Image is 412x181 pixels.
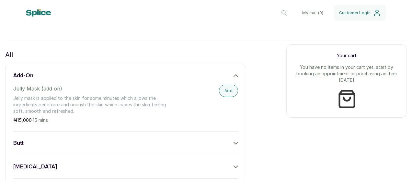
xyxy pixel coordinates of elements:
[5,49,13,60] p: All
[294,64,399,83] p: You have no items in your cart yet, start by booking an appointment or purchasing an item [DATE]
[219,85,238,97] button: Add
[297,5,328,21] button: My cart (0)
[334,5,386,21] button: Customer Login
[13,95,171,114] p: Jelly mask is applied to the skin for some minutes which allows the ingredients penetrare and nou...
[13,139,24,147] h3: butt
[294,52,399,59] p: Your cart
[13,117,171,123] p: ₦ ·
[13,163,57,171] h3: [MEDICAL_DATA]
[33,117,48,123] span: 15 mins
[17,117,32,123] span: 15,000
[13,72,33,80] h3: add-on
[339,10,371,16] span: Customer Login
[13,85,171,92] p: Jelly Mask (add on)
